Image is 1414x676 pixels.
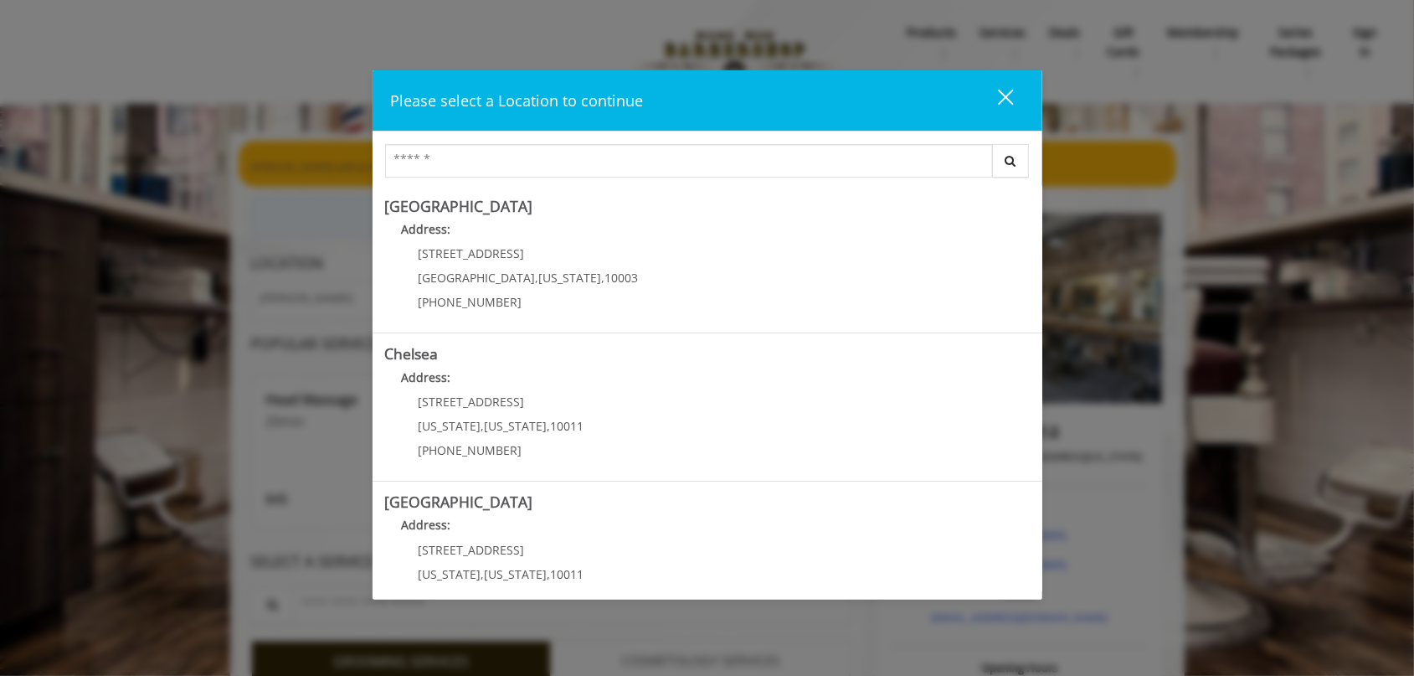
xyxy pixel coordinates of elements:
[419,442,522,458] span: [PHONE_NUMBER]
[551,418,584,434] span: 10011
[419,566,481,582] span: [US_STATE]
[419,591,522,606] span: [PHONE_NUMBER]
[548,418,551,434] span: ,
[551,566,584,582] span: 10011
[402,517,451,533] b: Address:
[391,90,644,111] span: Please select a Location to continue
[385,144,1030,186] div: Center Select
[385,144,993,178] input: Search Center
[419,418,481,434] span: [US_STATE]
[481,566,485,582] span: ,
[605,270,639,286] span: 10003
[602,270,605,286] span: ,
[419,270,536,286] span: [GEOGRAPHIC_DATA]
[385,196,533,216] b: [GEOGRAPHIC_DATA]
[481,418,485,434] span: ,
[539,270,602,286] span: [US_STATE]
[419,245,525,261] span: [STREET_ADDRESS]
[979,88,1012,113] div: close dialog
[385,343,439,364] b: Chelsea
[419,542,525,558] span: [STREET_ADDRESS]
[485,418,548,434] span: [US_STATE]
[548,566,551,582] span: ,
[385,492,533,512] b: [GEOGRAPHIC_DATA]
[485,566,548,582] span: [US_STATE]
[419,394,525,410] span: [STREET_ADDRESS]
[1001,155,1021,167] i: Search button
[536,270,539,286] span: ,
[419,294,522,310] span: [PHONE_NUMBER]
[402,221,451,237] b: Address:
[967,83,1024,117] button: close dialog
[402,369,451,385] b: Address:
